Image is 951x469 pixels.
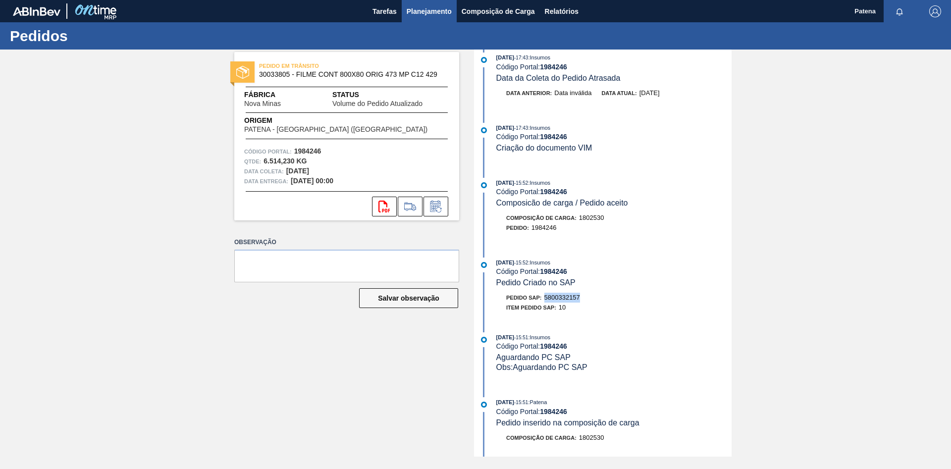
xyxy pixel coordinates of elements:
[514,125,528,131] span: - 17:43
[496,267,732,275] div: Código Portal:
[496,74,621,82] span: Data da Coleta do Pedido Atrasada
[496,199,628,207] span: Composicão de carga / Pedido aceito
[244,176,288,186] span: Data entrega:
[259,61,398,71] span: PEDIDO EM TRÂNSITO
[496,54,514,60] span: [DATE]
[244,147,292,156] span: Código Portal:
[10,30,186,42] h1: Pedidos
[244,100,281,107] span: Nova Minas
[481,262,487,268] img: atual
[481,182,487,188] img: atual
[514,335,528,340] span: - 15:51
[540,408,567,416] strong: 1984246
[264,157,307,165] strong: 6.514,230 KG
[506,215,577,221] span: Composição de Carga :
[332,100,423,107] span: Volume do Pedido Atualizado
[528,180,550,186] span: : Insumos
[286,167,309,175] strong: [DATE]
[372,197,397,216] div: Abrir arquivo PDF
[481,402,487,408] img: atual
[540,63,567,71] strong: 1984246
[554,89,591,97] span: Data inválida
[540,342,567,350] strong: 1984246
[496,260,514,265] span: [DATE]
[234,235,459,250] label: Observação
[528,260,550,265] span: : Insumos
[514,400,528,405] span: - 15:51
[244,126,427,133] span: PATENA - [GEOGRAPHIC_DATA] ([GEOGRAPHIC_DATA])
[579,214,604,221] span: 1802530
[244,156,261,166] span: Qtde :
[639,89,660,97] span: [DATE]
[481,57,487,63] img: atual
[496,363,587,371] span: Obs: Aguardando PC SAP
[259,71,439,78] span: 30033805 - FILME CONT 800X80 ORIG 473 MP C12 429
[545,5,579,17] span: Relatórios
[236,66,249,79] img: status
[496,278,576,287] span: Pedido Criado no SAP
[359,288,458,308] button: Salvar observação
[496,399,514,405] span: [DATE]
[496,133,732,141] div: Código Portal:
[929,5,941,17] img: Logout
[528,334,550,340] span: : Insumos
[294,147,321,155] strong: 1984246
[540,188,567,196] strong: 1984246
[496,408,732,416] div: Código Portal:
[544,294,580,301] span: 5800332157
[372,5,397,17] span: Tarefas
[496,180,514,186] span: [DATE]
[496,63,732,71] div: Código Portal:
[528,54,550,60] span: : Insumos
[514,180,528,186] span: - 15:52
[496,125,514,131] span: [DATE]
[579,434,604,441] span: 1802530
[531,224,557,231] span: 1984246
[496,353,571,362] span: Aguardando PC SAP
[407,5,452,17] span: Planejamento
[244,90,312,100] span: Fábrica
[506,305,556,311] span: Item pedido SAP:
[559,304,566,311] span: 10
[423,197,448,216] div: Informar alteração no pedido
[506,295,542,301] span: Pedido SAP:
[332,90,449,100] span: Status
[291,177,333,185] strong: [DATE] 00:00
[528,399,547,405] span: : Patena
[496,188,732,196] div: Código Portal:
[540,267,567,275] strong: 1984246
[244,115,449,126] span: Origem
[496,342,732,350] div: Código Portal:
[506,90,552,96] span: Data anterior:
[884,4,915,18] button: Notificações
[540,133,567,141] strong: 1984246
[514,55,528,60] span: - 17:43
[496,418,639,427] span: Pedido inserido na composição de carga
[244,166,284,176] span: Data coleta:
[398,197,423,216] div: Ir para Composição de Carga
[506,225,529,231] span: Pedido :
[496,334,514,340] span: [DATE]
[462,5,535,17] span: Composição de Carga
[601,90,636,96] span: Data atual:
[481,337,487,343] img: atual
[496,144,592,152] span: Criação do documento VIM
[506,435,577,441] span: Composição de Carga :
[13,7,60,16] img: TNhmsLtSVTkK8tSr43FrP2fwEKptu5GPRR3wAAAABJRU5ErkJggg==
[481,127,487,133] img: atual
[528,125,550,131] span: : Insumos
[514,260,528,265] span: - 15:52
